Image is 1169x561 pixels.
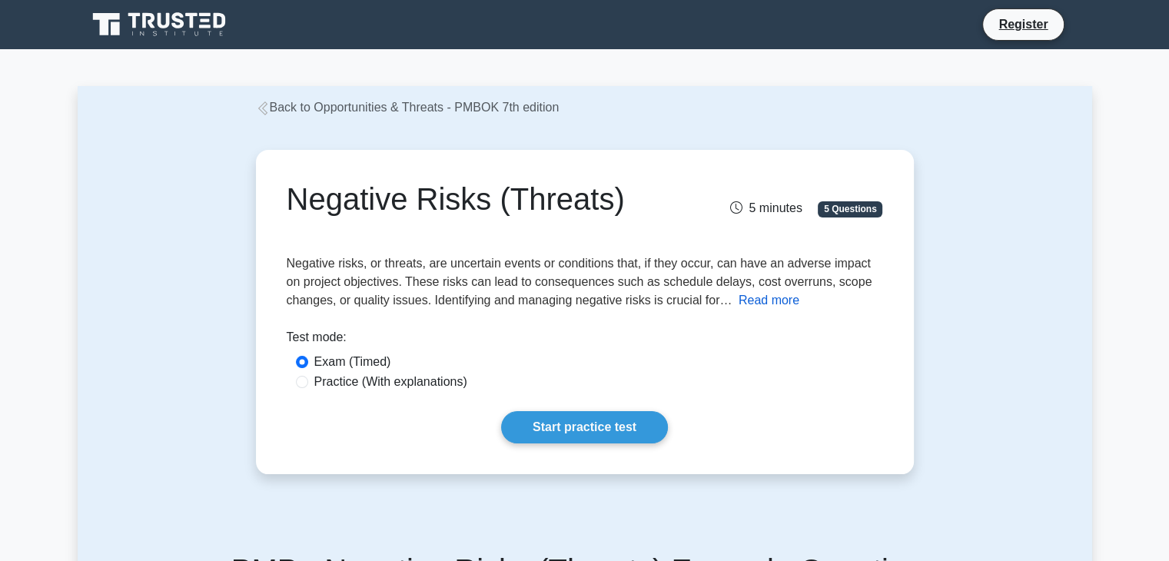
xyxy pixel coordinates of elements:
[256,101,560,114] a: Back to Opportunities & Threats - PMBOK 7th edition
[314,353,391,371] label: Exam (Timed)
[989,15,1057,34] a: Register
[287,181,678,217] h1: Negative Risks (Threats)
[818,201,882,217] span: 5 Questions
[314,373,467,391] label: Practice (With explanations)
[739,291,799,310] button: Read more
[501,411,668,443] a: Start practice test
[287,328,883,353] div: Test mode:
[730,201,802,214] span: 5 minutes
[287,257,872,307] span: Negative risks, or threats, are uncertain events or conditions that, if they occur, can have an a...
